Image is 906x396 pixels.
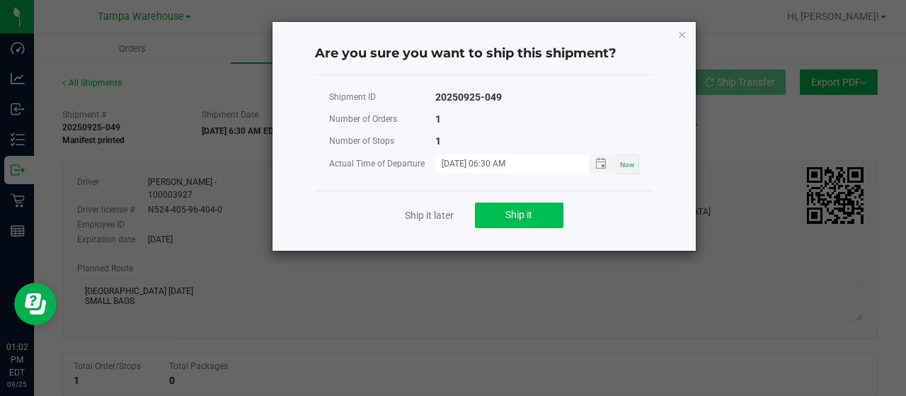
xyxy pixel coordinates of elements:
[329,111,435,128] div: Number of Orders
[677,26,687,43] button: Close
[405,208,454,222] a: Ship it later
[329,89,435,106] div: Shipment ID
[435,89,502,106] div: 20250925-049
[435,154,574,172] input: MM/dd/yyyy HH:MM a
[620,161,635,169] span: Now
[329,132,435,150] div: Number of Stops
[505,209,532,220] span: Ship it
[475,203,563,228] button: Ship it
[589,154,617,172] span: Toggle popup
[14,283,57,325] iframe: Resource center
[329,155,435,173] div: Actual Time of Departure
[435,111,441,128] div: 1
[435,132,441,150] div: 1
[315,45,653,63] h4: Are you sure you want to ship this shipment?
